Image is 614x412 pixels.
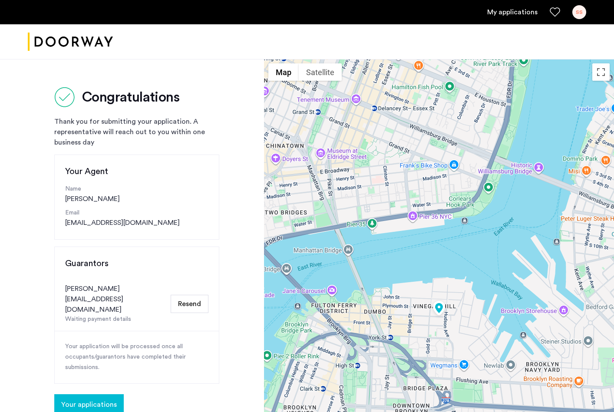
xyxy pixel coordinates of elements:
[65,185,208,204] div: [PERSON_NAME]
[65,315,167,324] div: Waiting payment details
[65,218,180,228] a: [EMAIL_ADDRESS][DOMAIN_NAME]
[61,399,117,410] span: Your applications
[578,377,605,403] iframe: chat widget
[299,63,342,81] button: Show satellite imagery
[28,26,113,58] img: logo
[65,185,208,194] p: Name
[54,116,219,148] div: Thank you for submitting your application. A representative will reach out to you within one busi...
[28,26,113,58] a: Cazamio logo
[65,208,208,218] p: Email
[65,342,208,373] p: Your application will be processed once all occupants/guarantors have completed their submissions.
[487,7,538,17] a: My application
[550,7,560,17] a: Favorites
[171,295,208,313] button: Resend Email
[54,401,124,408] cazamio-button: Go to application
[268,63,299,81] button: Show street map
[82,89,179,106] h2: Congratulations
[572,5,586,19] div: SS
[592,63,610,81] button: Toggle fullscreen view
[65,283,167,315] div: [PERSON_NAME][EMAIL_ADDRESS][DOMAIN_NAME]
[65,257,208,270] h3: Guarantors
[65,165,208,178] h3: Your Agent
